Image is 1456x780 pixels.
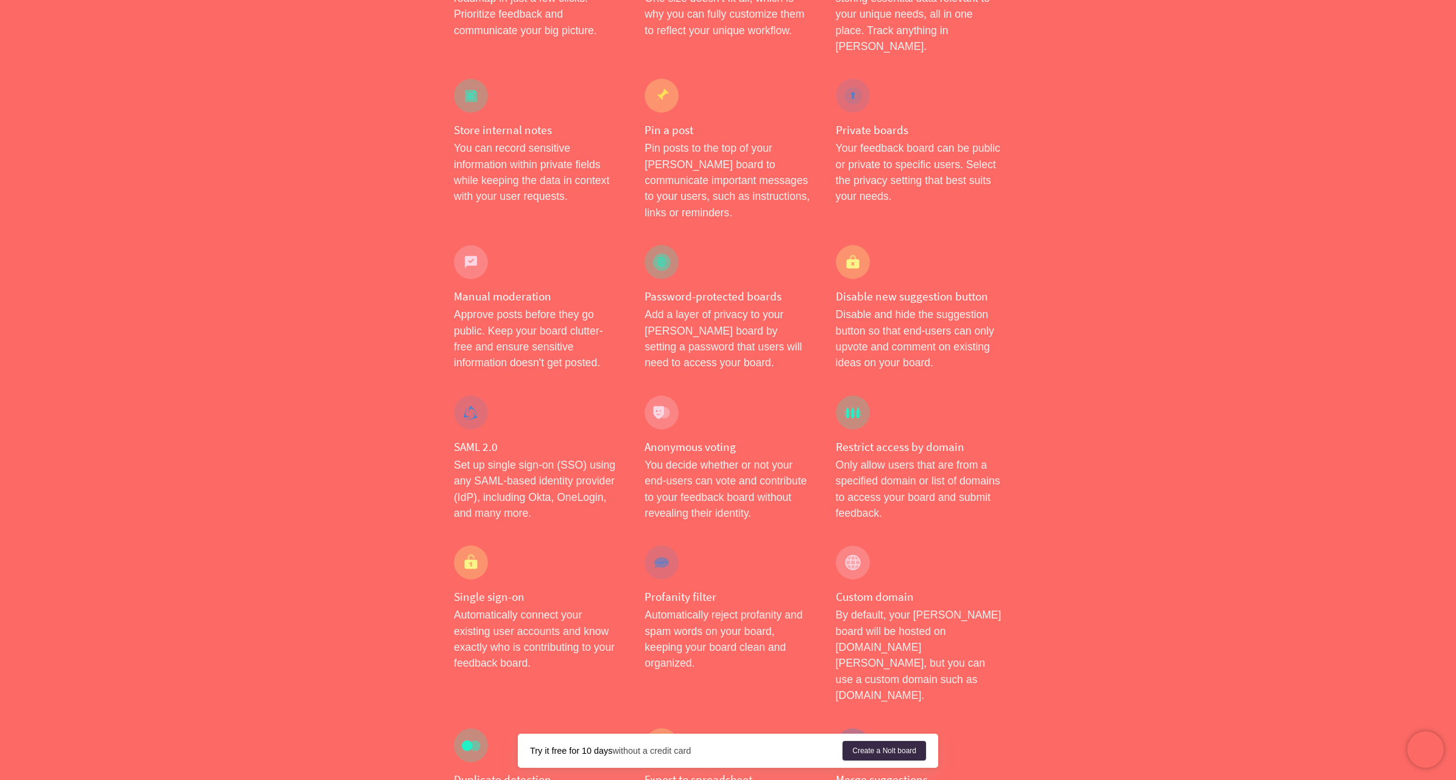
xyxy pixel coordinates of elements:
p: Only allow users that are from a specified domain or list of domains to access your board and sub... [836,457,1002,522]
div: without a credit card [530,745,843,757]
h4: Custom domain [836,589,1002,604]
h4: Restrict access by domain [836,439,1002,455]
iframe: Chatra live chat [1407,731,1444,768]
h4: Manual moderation [454,289,620,304]
p: Disable and hide the suggestion button so that end-users can only upvote and comment on existing ... [836,307,1002,371]
p: You can record sensitive information within private fields while keeping the data in context with... [454,140,620,205]
p: By default, your [PERSON_NAME] board will be hosted on [DOMAIN_NAME][PERSON_NAME], but you can us... [836,607,1002,703]
a: Create a Nolt board [843,741,926,760]
h4: Anonymous voting [645,439,811,455]
h4: Single sign-on [454,589,620,604]
p: Set up single sign-on (SSO) using any SAML-based identity provider (IdP), including Okta, OneLogi... [454,457,620,522]
p: Approve posts before they go public. Keep your board clutter-free and ensure sensitive informatio... [454,307,620,371]
h4: Private boards [836,122,1002,138]
h4: SAML 2.0 [454,439,620,455]
p: Automatically connect your existing user accounts and know exactly who is contributing to your fe... [454,607,620,672]
p: Add a layer of privacy to your [PERSON_NAME] board by setting a password that users will need to ... [645,307,811,371]
p: Automatically reject profanity and spam words on your board, keeping your board clean and organized. [645,607,811,672]
h4: Pin a post [645,122,811,138]
strong: Try it free for 10 days [530,746,612,756]
p: Pin posts to the top of your [PERSON_NAME] board to communicate important messages to your users,... [645,140,811,221]
p: You decide whether or not your end-users can vote and contribute to your feedback board without r... [645,457,811,522]
h4: Profanity filter [645,589,811,604]
h4: Disable new suggestion button [836,289,1002,304]
h4: Store internal notes [454,122,620,138]
h4: Password-protected boards [645,289,811,304]
p: Your feedback board can be public or private to specific users. Select the privacy setting that b... [836,140,1002,205]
